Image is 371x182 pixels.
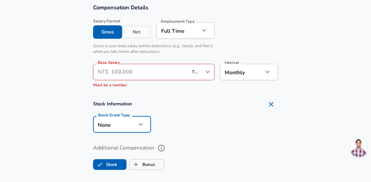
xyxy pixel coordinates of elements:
[122,25,151,39] button: Net
[93,116,136,133] div: None
[93,43,215,55] p: Gross is your total salary before deductions (e.g., taxes), and Net is what you take home after d...
[203,67,212,77] button: Open
[350,139,368,157] div: Open chat
[111,64,188,80] input: 100,000
[98,61,120,65] label: Base Salary
[98,113,130,117] label: Stock Grant Type
[156,22,200,39] div: Full Time
[220,64,263,80] div: Monthly
[93,143,278,154] label: Additional Compensation
[161,19,195,23] label: Employment Type
[190,67,203,77] input: USD
[129,159,164,170] button: BonusBonus
[225,61,239,65] label: Interval
[93,158,117,171] label: Stock
[130,158,142,171] span: Bonus
[93,98,278,111] h4: Stock Information
[93,18,151,24] span: Salary Format
[93,159,127,170] button: StockStock
[156,143,167,154] button: help
[93,158,106,171] span: Stock
[130,158,155,171] label: Bonus
[93,25,122,39] button: Gross
[93,82,127,88] span: Must be a number
[265,98,278,111] button: Remove Section
[93,4,278,11] h3: Compensation Details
